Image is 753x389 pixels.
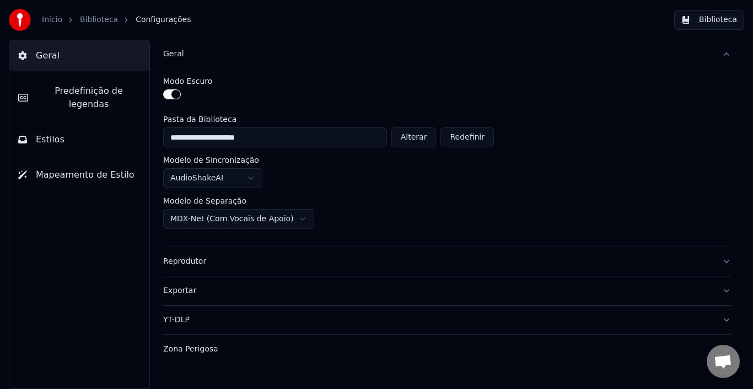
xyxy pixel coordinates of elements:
button: Geral [163,40,731,68]
div: Exportar [163,285,713,296]
button: YT-DLP [163,306,731,334]
div: Geral [163,49,713,60]
span: Configurações [136,14,191,25]
div: Reprodutor [163,256,713,267]
span: Mapeamento de Estilo [36,168,135,182]
label: Modelo de Sincronização [163,156,259,164]
button: Exportar [163,276,731,305]
span: Geral [36,49,60,62]
button: Estilos [9,124,149,155]
nav: breadcrumb [42,14,191,25]
button: Mapeamento de Estilo [9,159,149,190]
button: Redefinir [440,127,494,147]
span: Estilos [36,133,64,146]
label: Pasta da Biblioteca [163,115,494,123]
button: Zona Perigosa [163,335,731,364]
a: Biblioteca [80,14,118,25]
button: Predefinição de legendas [9,76,149,120]
div: Bate-papo aberto [707,345,740,378]
div: Zona Perigosa [163,344,713,355]
span: Predefinição de legendas [37,84,141,111]
button: Geral [9,40,149,71]
img: youka [9,9,31,31]
div: Geral [163,68,731,247]
button: Biblioteca [674,10,744,30]
label: Modelo de Separação [163,197,246,205]
a: Início [42,14,62,25]
button: Alterar [391,127,437,147]
label: Modo Escuro [163,77,212,85]
button: Reprodutor [163,247,731,276]
div: YT-DLP [163,315,713,326]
